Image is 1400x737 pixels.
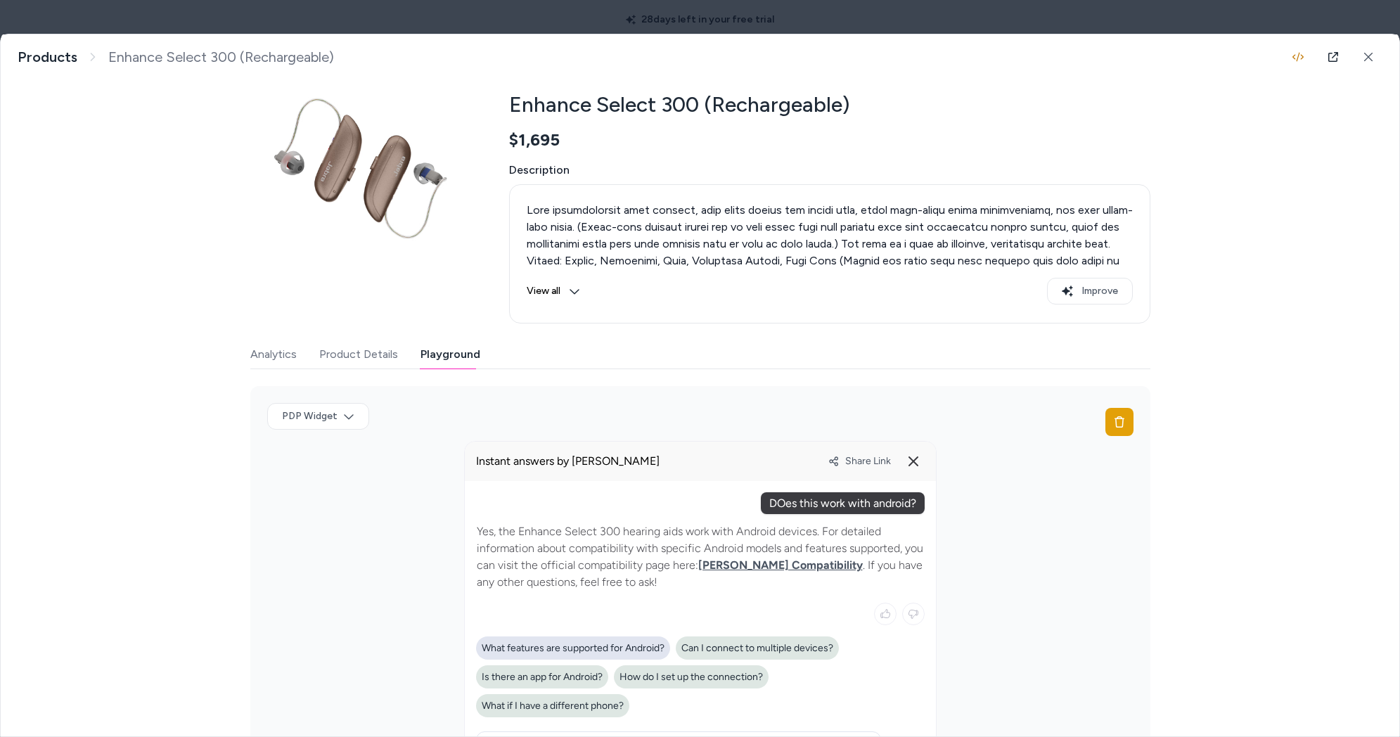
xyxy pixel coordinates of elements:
span: Description [509,162,1150,179]
span: PDP Widget [282,409,338,423]
button: Product Details [319,340,398,368]
button: Playground [420,340,480,368]
span: Enhance Select 300 (Rechargeable) [108,49,334,66]
nav: breadcrumb [18,49,334,66]
button: PDP Widget [267,403,369,430]
img: sku_es300_bronze.jpg [250,55,475,280]
button: Analytics [250,340,297,368]
h2: Enhance Select 300 (Rechargeable) [509,91,1150,118]
button: View all [527,278,580,305]
a: Products [18,49,77,66]
button: Improve [1047,278,1133,305]
span: $1,695 [509,129,560,150]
